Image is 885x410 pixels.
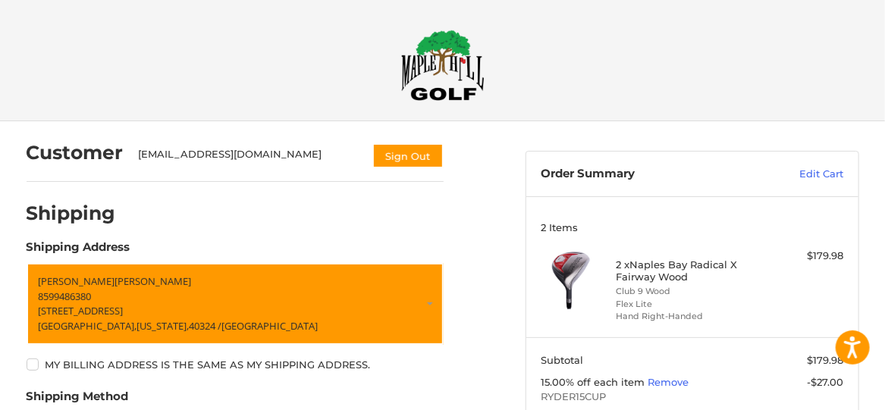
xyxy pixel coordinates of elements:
[401,30,485,101] img: Maple Hill Golf
[27,239,130,263] legend: Shipping Address
[38,274,115,288] span: [PERSON_NAME]
[617,310,764,323] li: Hand Right-Handed
[27,141,124,164] h2: Customer
[189,319,221,333] span: 40324 /
[27,358,444,371] label: My billing address is the same as my shipping address.
[807,354,843,366] span: $179.98
[747,167,843,182] a: Edit Cart
[767,249,843,264] div: $179.98
[617,298,764,311] li: Flex Lite
[372,143,444,168] button: Sign Out
[617,285,764,298] li: Club 9 Wood
[137,319,189,333] span: [US_STATE],
[115,274,191,288] span: [PERSON_NAME]
[38,290,91,303] span: 8599486380
[38,319,137,333] span: [GEOGRAPHIC_DATA],
[27,263,444,345] a: Enter or select a different address
[221,319,318,333] span: [GEOGRAPHIC_DATA]
[27,202,116,225] h2: Shipping
[541,354,583,366] span: Subtotal
[138,147,357,168] div: [EMAIL_ADDRESS][DOMAIN_NAME]
[38,304,123,318] span: [STREET_ADDRESS]
[617,258,764,283] h4: 2 x Naples Bay Radical X Fairway Wood
[541,221,843,233] h3: 2 Items
[541,167,747,182] h3: Order Summary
